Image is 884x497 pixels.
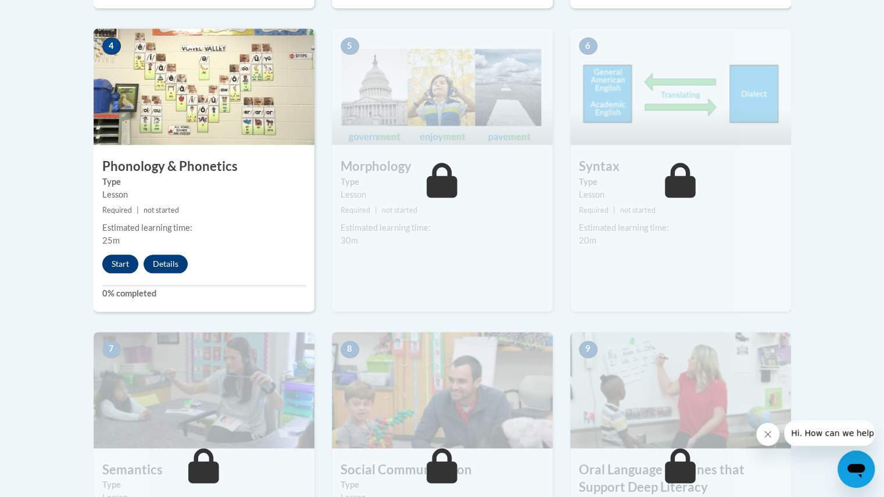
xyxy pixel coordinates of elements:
[94,461,314,479] h3: Semantics
[102,206,132,214] span: Required
[102,287,306,300] label: 0% completed
[382,206,417,214] span: not started
[579,176,782,188] label: Type
[341,235,358,245] span: 30m
[137,206,139,214] span: |
[102,255,138,273] button: Start
[144,255,188,273] button: Details
[341,341,359,358] span: 8
[94,158,314,176] h3: Phonology & Phonetics
[332,28,553,145] img: Course Image
[756,423,779,446] iframe: Close message
[579,221,782,234] div: Estimated learning time:
[341,188,544,201] div: Lesson
[341,206,370,214] span: Required
[102,221,306,234] div: Estimated learning time:
[7,8,94,17] span: Hi. How can we help?
[332,332,553,448] img: Course Image
[579,341,597,358] span: 9
[375,206,377,214] span: |
[341,37,359,55] span: 5
[570,28,791,145] img: Course Image
[102,478,306,491] label: Type
[341,478,544,491] label: Type
[341,221,544,234] div: Estimated learning time:
[579,37,597,55] span: 6
[102,341,121,358] span: 7
[620,206,656,214] span: not started
[784,420,875,446] iframe: Message from company
[332,158,553,176] h3: Morphology
[570,158,791,176] h3: Syntax
[613,206,615,214] span: |
[94,28,314,145] img: Course Image
[102,235,120,245] span: 25m
[570,332,791,448] img: Course Image
[102,188,306,201] div: Lesson
[579,188,782,201] div: Lesson
[341,176,544,188] label: Type
[144,206,179,214] span: not started
[579,235,596,245] span: 20m
[570,461,791,497] h3: Oral Language Routines that Support Deep Literacy
[102,37,121,55] span: 4
[102,176,306,188] label: Type
[94,332,314,448] img: Course Image
[838,450,875,488] iframe: Button to launch messaging window
[332,461,553,479] h3: Social Communication
[579,206,609,214] span: Required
